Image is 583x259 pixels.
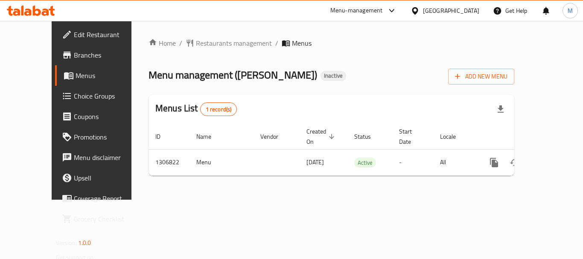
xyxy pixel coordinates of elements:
[196,131,222,142] span: Name
[55,188,149,209] a: Coverage Report
[149,38,514,48] nav: breadcrumb
[399,126,423,147] span: Start Date
[76,70,142,81] span: Menus
[74,91,142,101] span: Choice Groups
[321,72,346,79] span: Inactive
[149,65,317,84] span: Menu management ( [PERSON_NAME] )
[455,71,507,82] span: Add New Menu
[55,65,149,86] a: Menus
[568,6,573,15] span: M
[155,131,172,142] span: ID
[275,38,278,48] li: /
[149,38,176,48] a: Home
[55,147,149,168] a: Menu disclaimer
[448,69,514,84] button: Add New Menu
[78,237,91,248] span: 1.0.0
[74,152,142,163] span: Menu disclaimer
[433,149,477,175] td: All
[354,131,382,142] span: Status
[55,45,149,65] a: Branches
[490,99,511,119] div: Export file
[306,126,337,147] span: Created On
[330,6,383,16] div: Menu-management
[74,50,142,60] span: Branches
[149,124,573,176] table: enhanced table
[423,6,479,15] div: [GEOGRAPHIC_DATA]
[321,71,346,81] div: Inactive
[55,86,149,106] a: Choice Groups
[477,124,573,150] th: Actions
[200,102,237,116] div: Total records count
[55,127,149,147] a: Promotions
[74,214,142,224] span: Grocery Checklist
[292,38,312,48] span: Menus
[74,132,142,142] span: Promotions
[179,38,182,48] li: /
[56,237,77,248] span: Version:
[201,105,237,113] span: 1 record(s)
[354,158,376,168] span: Active
[149,149,189,175] td: 1306822
[74,111,142,122] span: Coupons
[306,157,324,168] span: [DATE]
[260,131,289,142] span: Vendor
[74,193,142,204] span: Coverage Report
[55,24,149,45] a: Edit Restaurant
[155,102,237,116] h2: Menus List
[354,157,376,168] div: Active
[186,38,272,48] a: Restaurants management
[196,38,272,48] span: Restaurants management
[55,168,149,188] a: Upsell
[484,152,504,173] button: more
[74,29,142,40] span: Edit Restaurant
[55,209,149,229] a: Grocery Checklist
[440,131,467,142] span: Locale
[504,152,525,173] button: Change Status
[392,149,433,175] td: -
[189,149,254,175] td: Menu
[74,173,142,183] span: Upsell
[55,106,149,127] a: Coupons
